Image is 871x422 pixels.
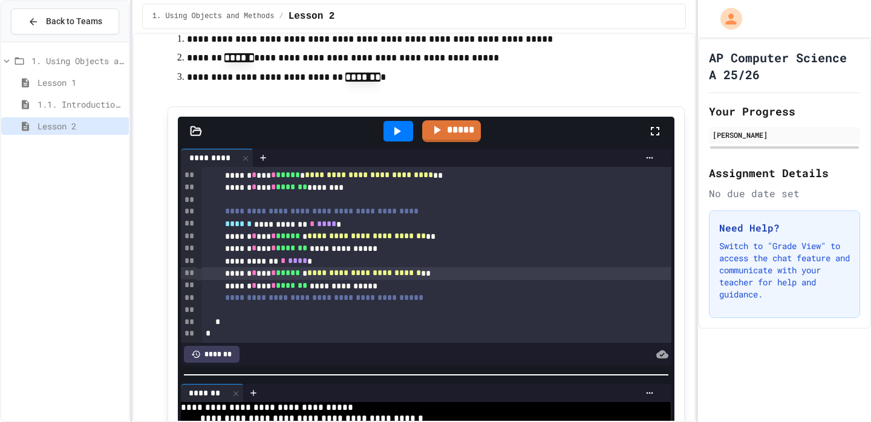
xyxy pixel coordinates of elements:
span: Lesson 1 [38,76,124,89]
p: Switch to "Grade View" to access the chat feature and communicate with your teacher for help and ... [719,240,850,300]
div: [PERSON_NAME] [713,129,856,140]
span: Lesson 2 [289,9,335,24]
span: 1.1. Introduction to Algorithms, Programming, and Compilers [38,98,124,111]
h1: AP Computer Science A 25/26 [709,49,860,83]
h3: Need Help? [719,221,850,235]
div: My Account [708,5,745,33]
span: 1. Using Objects and Methods [31,54,124,67]
button: Back to Teams [11,8,119,34]
h2: Your Progress [709,103,860,120]
span: / [279,11,283,21]
h2: Assignment Details [709,164,860,181]
span: 1. Using Objects and Methods [152,11,275,21]
span: Lesson 2 [38,120,124,132]
span: Back to Teams [46,15,102,28]
div: No due date set [709,186,860,201]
